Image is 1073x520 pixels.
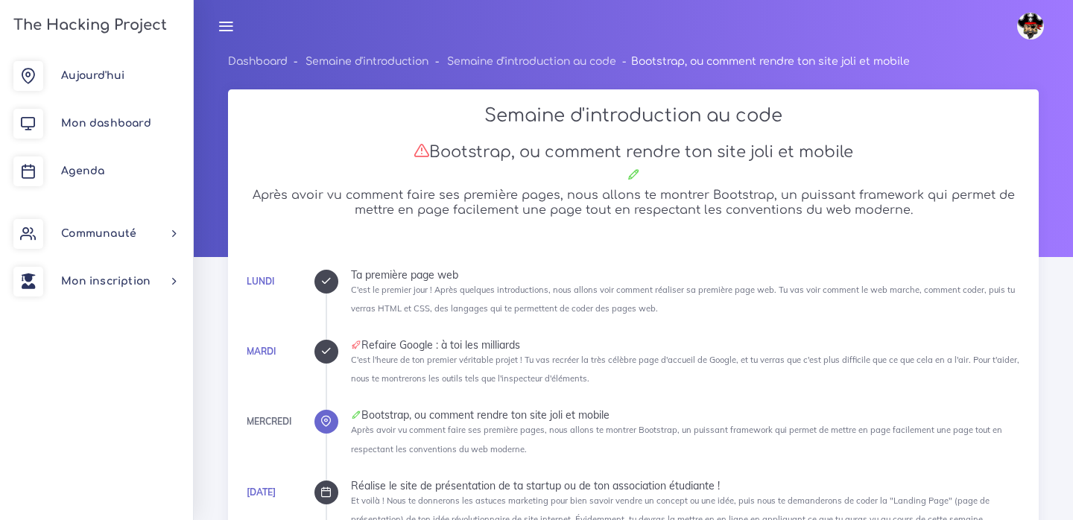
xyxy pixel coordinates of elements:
[351,270,1023,280] div: Ta première page web
[61,276,151,287] span: Mon inscription
[61,165,104,177] span: Agenda
[61,228,136,239] span: Communauté
[244,142,1023,162] h3: Bootstrap, ou comment rendre ton site joli et mobile
[447,56,616,67] a: Semaine d'introduction au code
[61,118,151,129] span: Mon dashboard
[351,355,1019,384] small: C'est l'heure de ton premier véritable projet ! Tu vas recréer la très célèbre page d'accueil de ...
[61,70,124,81] span: Aujourd'hui
[228,56,288,67] a: Dashboard
[306,56,428,67] a: Semaine d'introduction
[351,340,1023,350] div: Refaire Google : à toi les milliards
[351,481,1023,491] div: Réalise le site de présentation de ta startup ou de ton association étudiante !
[244,188,1023,217] h5: Après avoir vu comment faire ses première pages, nous allons te montrer Bootstrap, un puissant fr...
[9,17,167,34] h3: The Hacking Project
[351,410,1023,420] div: Bootstrap, ou comment rendre ton site joli et mobile
[247,276,274,287] a: Lundi
[351,285,1015,314] small: C'est le premier jour ! Après quelques introductions, nous allons voir comment réaliser sa premiè...
[247,346,276,357] a: Mardi
[616,52,910,71] li: Bootstrap, ou comment rendre ton site joli et mobile
[351,425,1002,454] small: Après avoir vu comment faire ses première pages, nous allons te montrer Bootstrap, un puissant fr...
[247,413,291,430] div: Mercredi
[1017,13,1044,39] img: avatar
[247,486,276,498] a: [DATE]
[244,105,1023,127] h2: Semaine d'introduction au code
